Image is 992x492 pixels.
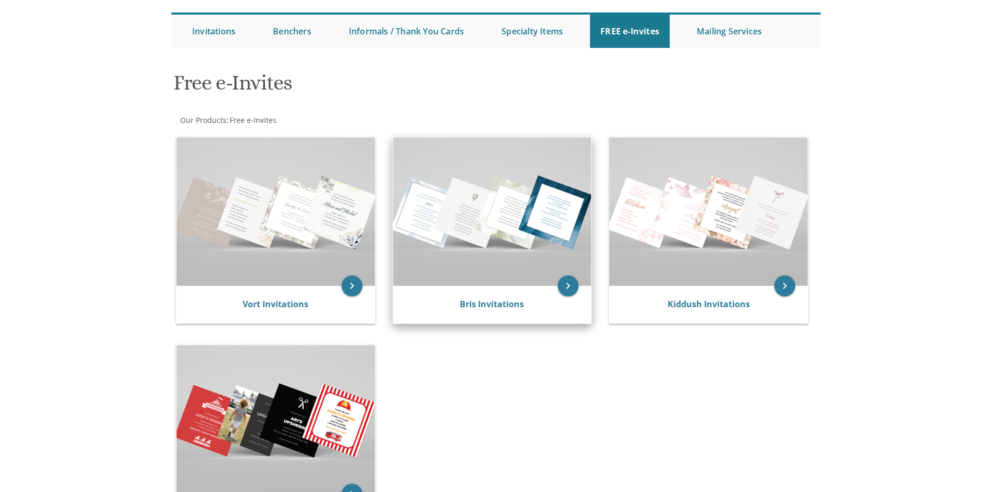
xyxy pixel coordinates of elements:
[668,298,750,310] a: Kiddush Invitations
[774,275,795,296] a: keyboard_arrow_right
[686,15,772,48] a: Mailing Services
[182,15,246,48] a: Invitations
[171,115,496,125] div: :
[590,15,670,48] a: FREE e-Invites
[393,137,592,286] img: Bris Invitations
[179,115,227,125] a: Our Products
[609,137,808,286] img: Kiddush Invitations
[262,15,322,48] a: Benchers
[338,15,474,48] a: Informals / Thank You Cards
[230,115,277,125] span: Free e-Invites
[558,275,579,296] a: keyboard_arrow_right
[243,298,308,310] a: Vort Invitations
[229,115,277,125] a: Free e-Invites
[460,298,524,310] a: Bris Invitations
[491,15,573,48] a: Specialty Items
[342,275,362,296] a: keyboard_arrow_right
[173,71,598,102] h1: Free e-Invites
[177,137,375,286] img: Vort Invitations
